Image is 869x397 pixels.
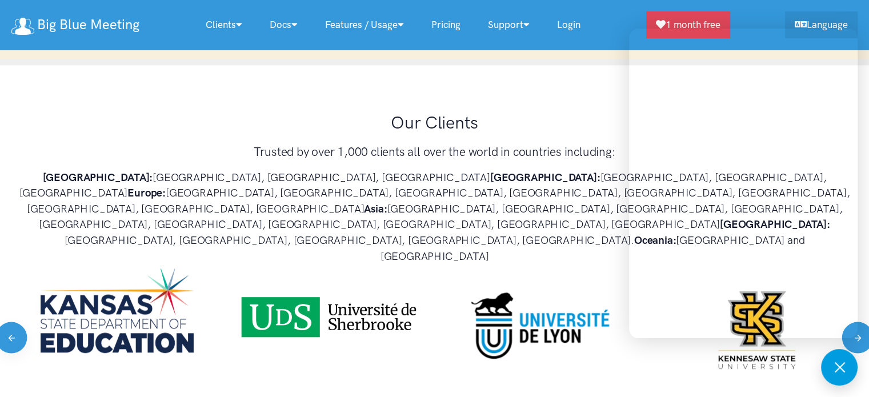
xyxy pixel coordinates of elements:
a: Language [785,11,858,38]
a: Big Blue Meeting [11,13,139,37]
a: Support [474,13,543,37]
img: kansas-logo.png [31,268,203,383]
a: Features / Usage [311,13,418,37]
a: Docs [256,13,311,37]
strong: [GEOGRAPHIC_DATA]: [490,171,600,184]
h4: [GEOGRAPHIC_DATA], [GEOGRAPHIC_DATA], [GEOGRAPHIC_DATA] [GEOGRAPHIC_DATA], [GEOGRAPHIC_DATA], [GE... [11,170,858,264]
h3: Trusted by over 1,000 clients all over the world in countries including: [11,143,858,160]
img: lyon_university_logo_2022-02-23-115200_akic.png [447,268,633,383]
strong: [GEOGRAPHIC_DATA]: [43,171,153,184]
a: Login [543,13,594,37]
strong: Asia: [364,202,387,215]
a: Pricing [418,13,474,37]
a: 1 month free [646,11,730,38]
strong: Europe: [127,186,166,199]
a: Clients [192,13,256,37]
img: logo [11,18,34,35]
